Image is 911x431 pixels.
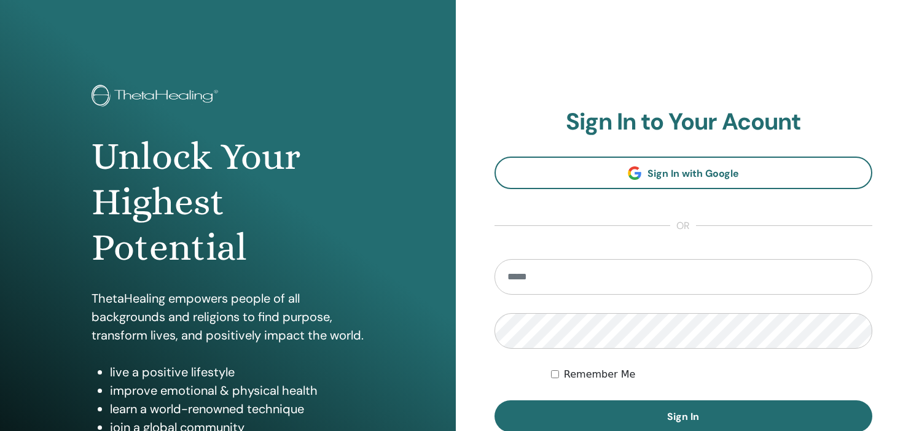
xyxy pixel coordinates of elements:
[495,157,873,189] a: Sign In with Google
[92,134,364,271] h1: Unlock Your Highest Potential
[110,381,364,400] li: improve emotional & physical health
[110,400,364,418] li: learn a world-renowned technique
[92,289,364,344] p: ThetaHealing empowers people of all backgrounds and religions to find purpose, transform lives, a...
[110,363,364,381] li: live a positive lifestyle
[670,219,696,233] span: or
[495,108,873,136] h2: Sign In to Your Acount
[564,367,636,382] label: Remember Me
[667,410,699,423] span: Sign In
[551,367,872,382] div: Keep me authenticated indefinitely or until I manually logout
[647,167,739,180] span: Sign In with Google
